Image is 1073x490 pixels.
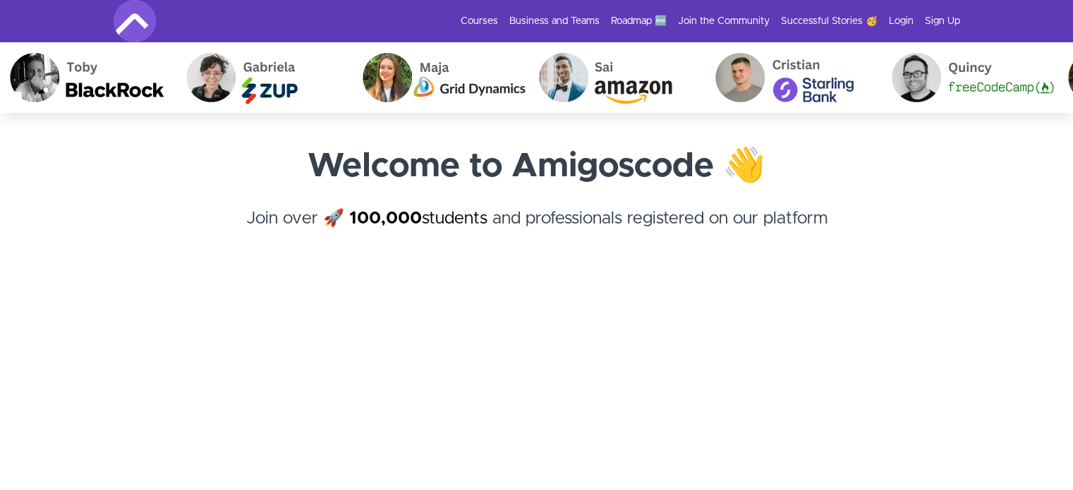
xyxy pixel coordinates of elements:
img: Gabriela [176,42,353,113]
a: Roadmap 🆕 [611,14,667,28]
strong: Welcome to Amigoscode 👋 [308,149,765,183]
a: Login [889,14,914,28]
strong: 100,000 [349,210,422,227]
img: Maja [353,42,529,113]
img: Sai [529,42,705,113]
img: Quincy [882,42,1058,113]
a: Courses [461,14,498,28]
img: Cristian [705,42,882,113]
h4: Join over 🚀 and professionals registered on our platform [114,206,960,257]
a: Successful Stories 🥳 [781,14,878,28]
a: 100,000students [349,210,487,227]
a: Join the Community [678,14,770,28]
a: Sign Up [925,14,960,28]
a: Business and Teams [509,14,600,28]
